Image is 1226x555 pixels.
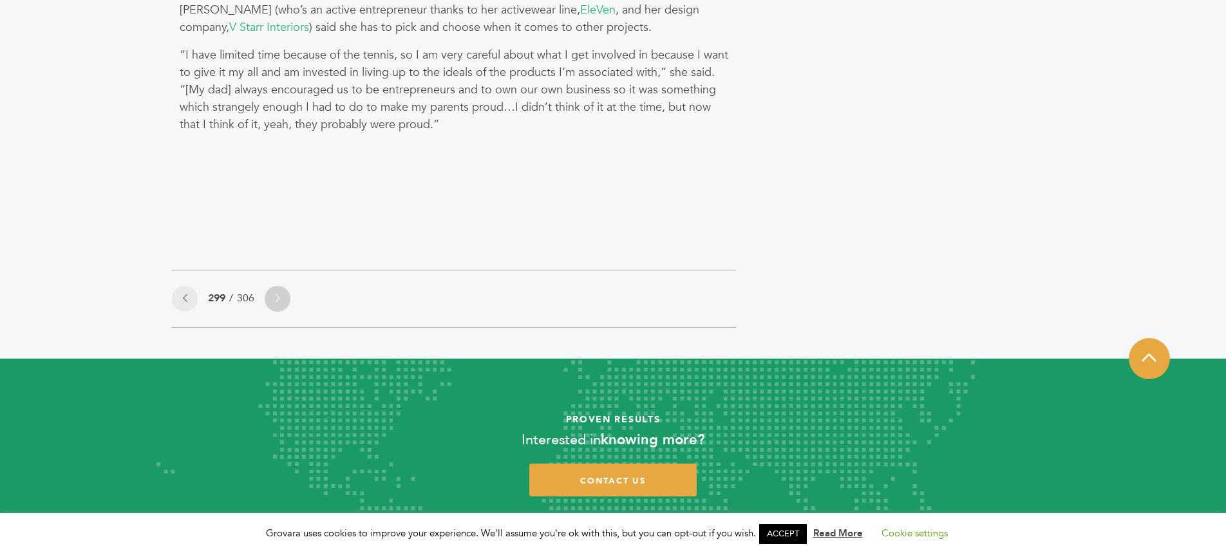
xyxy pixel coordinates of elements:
a: ACCEPT [759,524,807,544]
p: [PERSON_NAME] (who’s an active entrepreneur thanks to her activewear line, , and her design compa... [180,1,728,36]
span: / [225,291,237,305]
a: Read More [813,527,863,540]
a: 306 [237,291,254,305]
span: Interested in [522,430,601,449]
span: Grovara uses cookies to improve your experience. We'll assume you're ok with this, but you can op... [266,527,961,540]
p: “I have limited time because of the tennis, so I am very careful about what I get involved in bec... [180,46,728,133]
a: contact us [529,464,697,496]
a: V Starr Interiors [229,19,309,35]
span: 299 [208,291,225,305]
a: Cookie settings [882,527,948,540]
a: EleVen [580,2,616,18]
span: contact us [580,475,646,487]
